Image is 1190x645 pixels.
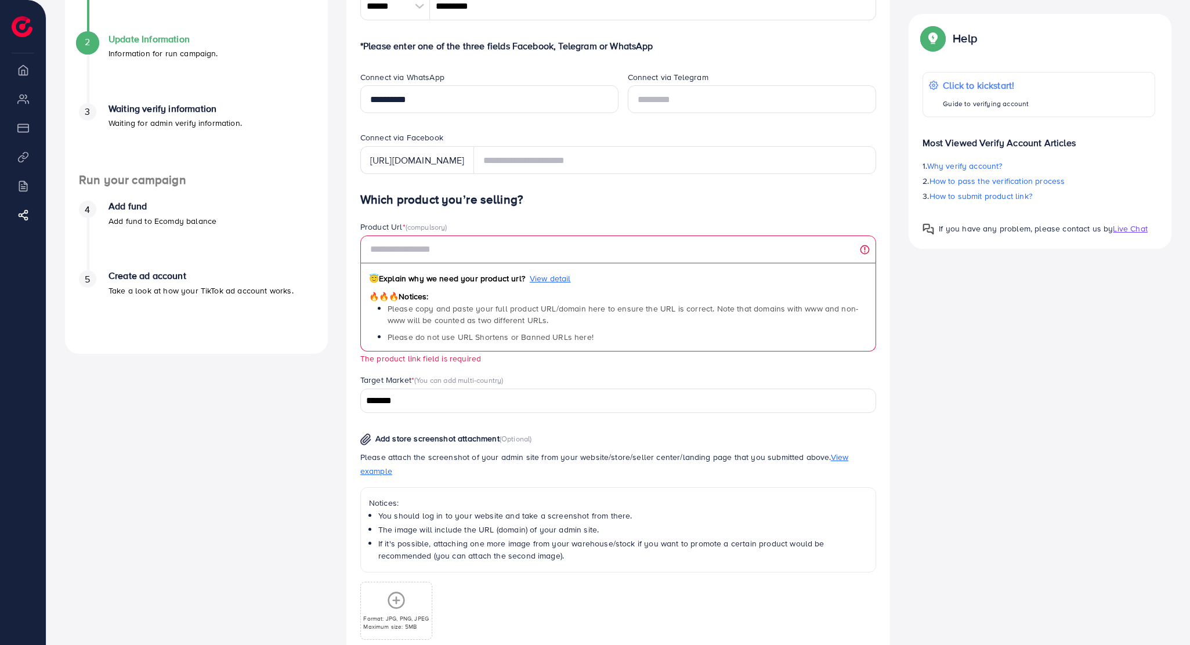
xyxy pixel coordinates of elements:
[108,34,218,45] h4: Update Information
[85,105,90,118] span: 3
[378,538,868,561] li: If it's possible, attaching one more image from your warehouse/stock if you want to promote a cer...
[406,222,447,232] span: (compulsory)
[927,160,1003,172] span: Why verify account?
[923,159,1155,173] p: 1.
[108,103,242,114] h4: Waiting verify information
[65,103,328,173] li: Waiting verify information
[360,374,504,386] label: Target Market
[85,203,90,216] span: 4
[65,173,328,187] h4: Run your campaign
[923,223,934,235] img: Popup guide
[360,39,877,53] p: *Please enter one of the three fields Facebook, Telegram or WhatsApp
[369,273,379,284] span: 😇
[923,28,943,49] img: Popup guide
[108,201,216,212] h4: Add fund
[65,34,328,103] li: Update Information
[378,524,868,535] li: The image will include the URL (domain) of your admin site.
[923,189,1155,203] p: 3.
[363,622,429,630] p: Maximum size: 5MB
[360,132,443,143] label: Connect via Facebook
[1141,593,1181,636] iframe: Chat
[360,389,877,412] div: Search for option
[108,116,242,130] p: Waiting for admin verify information.
[360,193,877,207] h4: Which product you’re selling?
[363,614,429,622] p: Format: JPG, PNG, JPEG
[369,496,868,510] p: Notices:
[369,291,429,302] span: Notices:
[939,223,1113,234] span: If you have any problem, please contact us by
[414,375,503,385] span: (You can add multi-country)
[953,31,977,45] p: Help
[943,78,1029,92] p: Click to kickstart!
[388,331,594,343] span: Please do not use URL Shortens or Banned URLs here!
[108,214,216,228] p: Add fund to Ecomdy balance
[628,71,708,83] label: Connect via Telegram
[360,433,371,445] img: img
[929,190,1032,202] span: How to submit product link?
[65,270,328,340] li: Create ad account
[362,392,862,410] input: Search for option
[500,433,532,444] span: (Optional)
[530,273,571,284] span: View detail
[360,71,444,83] label: Connect via WhatsApp
[108,270,294,281] h4: Create ad account
[12,16,32,37] img: logo
[378,510,868,521] li: You should log in to your website and take a screenshot from there.
[85,35,90,49] span: 2
[108,46,218,60] p: Information for run campaign.
[65,201,328,270] li: Add fund
[388,303,858,326] span: Please copy and paste your full product URL/domain here to ensure the URL is correct. Note that d...
[1113,223,1147,234] span: Live Chat
[360,450,877,478] p: Please attach the screenshot of your admin site from your website/store/seller center/landing pag...
[923,174,1155,188] p: 2.
[943,97,1029,111] p: Guide to verifying account
[360,353,481,364] small: The product link field is required
[360,146,474,174] div: [URL][DOMAIN_NAME]
[85,273,90,286] span: 5
[369,273,525,284] span: Explain why we need your product url?
[923,126,1155,150] p: Most Viewed Verify Account Articles
[360,221,447,233] label: Product Url
[375,433,500,444] span: Add store screenshot attachment
[360,451,848,477] span: View example
[369,291,399,302] span: 🔥🔥🔥
[929,175,1065,187] span: How to pass the verification process
[108,284,294,298] p: Take a look at how your TikTok ad account works.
